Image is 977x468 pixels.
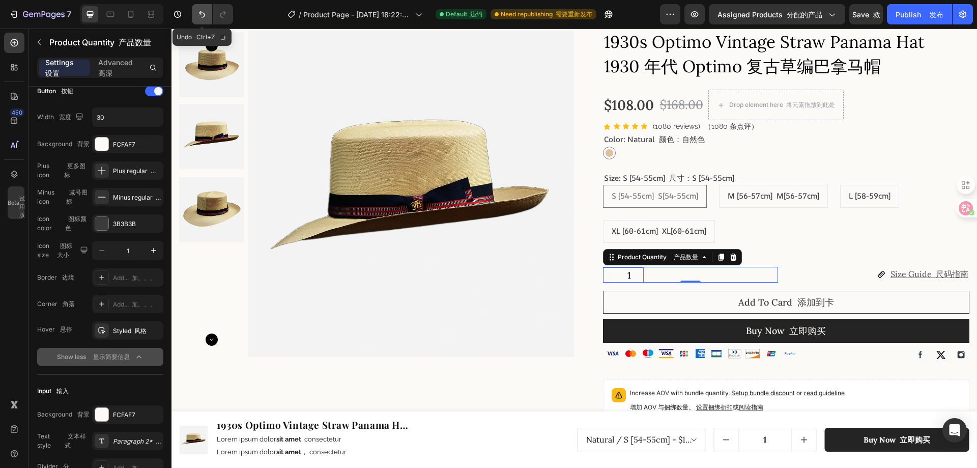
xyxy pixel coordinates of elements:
[37,214,90,233] div: Icon color
[37,111,85,124] div: Width
[873,10,880,19] font: 救
[887,4,952,24] button: Publish 发布
[533,94,587,102] font: （1080 条点评）
[626,268,663,280] font: 添加到卡
[132,274,156,282] font: 加。。。
[481,93,587,103] p: (1080 reviews)
[432,318,636,333] img: gempages_560307868822144090-e59e9abe-9e8f-4a65-b1dc-79f9a9e858ef.png
[764,240,797,251] font: 尺码指南
[653,399,798,424] button: &nbsp; Buy &nbsp;Now
[67,8,71,20] p: 7
[49,36,159,48] p: Product Quantity
[782,318,798,335] a: Image Title
[615,72,664,80] font: 将元素拖放到此处
[77,410,90,418] font: 背景
[299,9,301,20] span: /
[717,9,822,20] span: Assigned Products
[192,4,233,24] div: Undo/Redo
[113,410,161,420] div: FCFAF7
[56,387,69,395] font: 输入
[605,162,648,173] font: M[56-57cm]
[623,361,673,368] span: or
[896,9,943,20] div: Publish
[618,296,654,308] font: 立即购买
[470,10,482,18] font: 违约
[113,140,161,149] div: FCFAF7
[113,437,161,446] div: Paragraph 2*
[432,291,798,314] button: Buy Now
[498,144,563,155] font: 尺寸：S [54-55cm]
[8,186,24,219] div: Beta
[65,432,86,449] font: 文本样式
[567,400,620,423] input: quantity
[151,167,169,175] font: 更常规
[849,4,883,24] button: Save 救
[171,29,977,468] iframe: Design area
[486,162,527,173] font: S[54-55cm]
[692,406,759,417] div: Buy Now
[113,167,161,176] div: Plus regular
[63,300,75,308] font: 角落
[37,299,75,309] div: Corner
[113,326,161,336] div: Styled
[34,305,46,317] button: Carousel Next Arrow
[34,11,46,23] button: Carousel Back Arrow
[57,242,72,259] font: 图标大小
[37,188,90,206] div: Minus icon
[620,400,645,423] button: increment
[469,239,483,254] button: increment
[4,4,76,24] button: 7
[77,140,90,148] font: 背景
[37,140,90,149] div: Background
[432,67,483,86] div: $108.00
[45,57,84,78] p: Settings
[440,197,535,208] span: XL [60-61cm]
[37,348,163,366] button: Show less 显示简要信息
[446,239,469,254] input: quantity
[556,10,592,18] font: 需要重新发布
[57,352,144,362] div: Show less
[19,195,25,218] font: 试用版
[446,10,482,19] span: Default
[440,162,527,173] span: S [54-55cm]
[113,300,161,309] div: Add...
[432,239,446,254] button: decrement
[561,375,592,382] span: 或
[59,113,71,121] font: 宽度
[98,57,137,78] p: Advanced
[303,9,411,20] span: Product Page - [DATE] 18:22:43
[942,418,967,443] div: Open Intercom Messenger
[556,162,648,173] span: M [56-57cm]
[761,318,778,335] a: Image Title
[458,360,673,388] p: Increase AOV with bundle quantity.
[719,240,797,251] u: Size Guide
[525,375,561,382] span: 设置捆绑折扣
[852,10,880,19] span: Save
[98,69,112,77] font: 高深
[37,87,73,96] div: Button
[37,325,72,334] div: Hover
[64,162,85,179] font: 更多图标
[929,10,943,19] font: 发布
[93,353,130,361] font: 显示简要信息
[37,432,90,450] div: Text style
[567,375,592,382] span: 阅读指南
[782,318,798,335] img: Alt Image
[677,162,719,173] span: L [58-59cm]
[560,361,623,368] span: Setup bundle discount
[45,69,60,77] font: 设置
[134,327,147,335] font: 风格
[487,105,533,116] font: 颜色：自然色
[432,262,798,285] button: Add To card
[37,410,90,419] div: Background
[10,108,24,117] div: 450
[62,273,74,281] font: 边境
[132,300,156,308] font: 加。。。
[719,240,797,251] a: Size Guide 尺码指南
[741,318,757,335] img: Alt Image
[113,193,161,202] div: Minus regular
